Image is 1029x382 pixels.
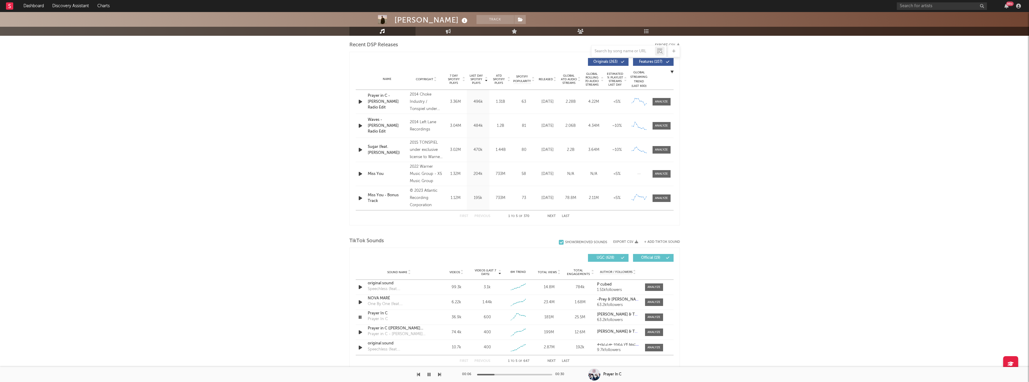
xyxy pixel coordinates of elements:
div: <5% [607,195,627,201]
a: Prayer in C - [PERSON_NAME] Radio Edit [368,93,407,111]
div: 400 [484,344,491,350]
div: 181M [535,314,563,320]
button: Next [547,359,556,363]
a: original sound [368,341,431,347]
span: Originals ( 263 ) [592,60,620,64]
span: Last Day Spotify Plays [468,74,484,85]
span: Recent DSP Releases [349,41,398,49]
div: 2.87M [535,344,563,350]
div: Name [368,77,407,81]
div: 4.22M [584,99,604,105]
div: 1 5 370 [502,213,535,220]
span: Videos (last 7 days) [473,269,498,276]
span: Official ( 19 ) [637,256,665,260]
div: [DATE] [537,171,558,177]
div: 2.11M [584,195,604,201]
div: 733M [491,195,510,201]
div: Prayer In C [368,316,388,322]
strong: P cubed [597,283,612,286]
a: Waves - [PERSON_NAME] Radio Edit [368,117,407,135]
div: 2.28B [561,99,581,105]
button: Originals(263) [588,58,629,66]
input: Search by song name or URL [592,49,655,54]
div: 10.7k [443,344,470,350]
button: Track [476,15,514,24]
div: One By One (feat. [GEOGRAPHIC_DATA]) [368,301,431,307]
span: to [511,360,514,362]
div: 81 [513,123,534,129]
div: 484k [468,123,488,129]
a: Miss You - Bonus Track [368,192,407,204]
a: -Prey & [PERSON_NAME] & [PERSON_NAME] [597,298,639,302]
div: 99.3k [443,284,470,290]
div: 204k [468,171,488,177]
div: 3.02M [446,147,465,153]
div: 12.6M [566,329,594,335]
button: Last [562,215,570,218]
div: © 2023 Atlantic Recording Corporation [410,187,443,209]
a: [PERSON_NAME] & The Prick [597,313,639,317]
div: 6.22k [443,299,470,305]
div: 2015 TONSPIEL under exclusive license to Warner Music Group Germany Holding GmbH / A Warner Music... [410,139,443,161]
div: ~ 10 % [607,147,627,153]
a: NOVA MARÉ [368,295,431,301]
a: Sugar (feat. [PERSON_NAME]) [368,144,407,156]
button: Export CSV [613,240,638,244]
div: Prayer in C - [PERSON_NAME] Remix [368,331,431,337]
button: Official(19) [633,254,674,262]
div: 1 5 647 [502,358,535,365]
div: Show 3 Removed Sounds [565,240,607,244]
span: ATD Spotify Plays [491,74,507,85]
span: TikTok Sounds [349,237,384,245]
div: 73 [513,195,534,201]
span: Features ( 107 ) [637,60,665,64]
div: 80 [513,147,534,153]
div: 6M Trend [504,270,532,274]
span: Global ATD Audio Streams [561,74,577,85]
button: First [460,215,468,218]
a: original sound [368,280,431,286]
div: 00:06 [462,371,474,378]
button: Features(107) [633,58,674,66]
div: N/A [584,171,604,177]
a: P cubed [597,283,639,287]
span: Spotify Popularity [513,75,531,84]
a: ቀብራራው ጎንደሬ ነኝ ከአርባያ በለሳ !!!!❤❤ [597,343,639,347]
span: Videos [449,270,460,274]
div: Miss You [368,171,407,177]
div: 2014 Left Lane Recordings [410,119,443,133]
div: 2.2B [561,147,581,153]
div: [DATE] [537,195,558,201]
div: Prayer In C [603,372,622,377]
div: 63 [513,99,534,105]
input: Search for artists [897,2,987,10]
div: 1.44B [491,147,510,153]
div: 1.2B [491,123,510,129]
div: [DATE] [537,147,558,153]
div: 3.36M [446,99,465,105]
span: UGC ( 628 ) [592,256,620,260]
div: 3.64M [584,147,604,153]
button: UGC(628) [588,254,629,262]
div: 3.04M [446,123,465,129]
div: 1.51k followers [597,288,639,292]
div: 63.2k followers [597,303,639,307]
a: Prayer In C [368,310,431,316]
div: Prayer in C ([PERSON_NAME] Radio Edit) [368,325,431,332]
div: 2022 Warner Music Group - X5 Music Group [410,163,443,185]
div: 78.8M [561,195,581,201]
strong: [PERSON_NAME] & The Prick & [PERSON_NAME] [597,330,685,334]
div: 199M [535,329,563,335]
button: Previous [474,359,490,363]
div: 600 [484,314,491,320]
strong: [PERSON_NAME] & The Prick [597,313,649,316]
div: 4.34M [584,123,604,129]
div: 25.5M [566,314,594,320]
a: [PERSON_NAME] & The Prick & [PERSON_NAME] [597,330,639,334]
span: Author / Followers [600,270,632,274]
div: 99 + [1006,2,1014,6]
